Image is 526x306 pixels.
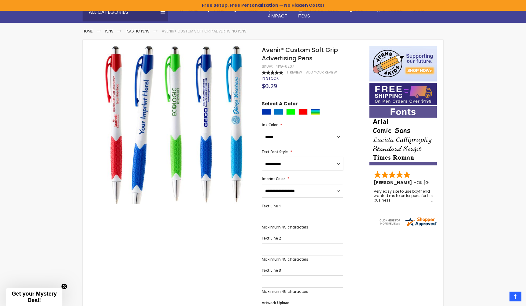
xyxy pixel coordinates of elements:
[186,6,198,13] span: Home
[126,28,150,34] a: Plastic Pens
[262,46,338,62] span: Avenir® Custom Soft Grip Advertising Pens
[262,109,271,115] div: Blue
[262,236,281,241] span: Text Line 2
[424,179,469,186] span: [GEOGRAPHIC_DATA]
[262,64,273,69] strong: SKU
[417,179,423,186] span: OK
[262,122,278,127] span: Ink Color
[286,109,295,115] div: Lime Green
[61,283,67,289] button: Close teaser
[374,189,433,202] div: Very easy site to use boyfriend wanted me to order pens for his business
[413,6,424,13] span: Blog
[83,3,168,21] div: All Categories
[274,109,283,115] div: Blue Light
[6,288,62,306] div: Get your Mystery Deal!Close teaser
[369,83,437,105] img: Free shipping on orders over $199
[262,300,289,305] span: Artwork Upload
[262,176,285,181] span: Imprint Color
[262,268,281,273] span: Text Line 3
[298,109,308,115] div: Red
[262,100,298,109] span: Select A Color
[262,76,279,81] div: Availability
[262,76,279,81] span: In stock
[287,70,303,75] a: 1 Review
[83,28,93,34] a: Home
[263,3,293,23] a: 4Pens4impact
[414,179,469,186] span: - ,
[262,203,281,209] span: Text Line 1
[214,6,225,13] span: Pens
[262,225,343,230] p: Maximum 45 characters
[383,6,403,13] span: Specials
[95,45,254,204] img: Avenir® Custom Soft Grip Advertising Pens
[369,46,437,81] img: 4pens 4 kids
[262,257,343,262] p: Maximum 45 characters
[287,70,288,75] span: 1
[162,29,246,34] li: Avenir® Custom Soft Grip Advertising Pens
[276,64,294,69] div: 4PG-6207
[262,70,283,75] div: 100%
[355,6,367,13] span: Rush
[293,3,344,23] a: 4PROMOTIONALITEMS
[290,70,302,75] span: Review
[12,291,57,303] span: Get your Mystery Deal!
[311,109,320,115] div: Assorted
[262,149,288,154] span: Text Font Style
[268,6,288,19] span: 4Pens 4impact
[241,6,258,13] span: Pencils
[262,82,277,90] span: $0.29
[306,70,337,75] a: Add Your Review
[369,106,437,165] img: font-personalization-examples
[509,292,521,301] a: Top
[379,216,437,227] img: 4pens.com widget logo
[105,28,113,34] a: Pens
[298,6,339,19] span: 4PROMOTIONAL ITEMS
[379,223,437,229] a: 4pens.com certificate URL
[262,289,343,294] p: Maximum 45 characters
[374,179,414,186] span: [PERSON_NAME]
